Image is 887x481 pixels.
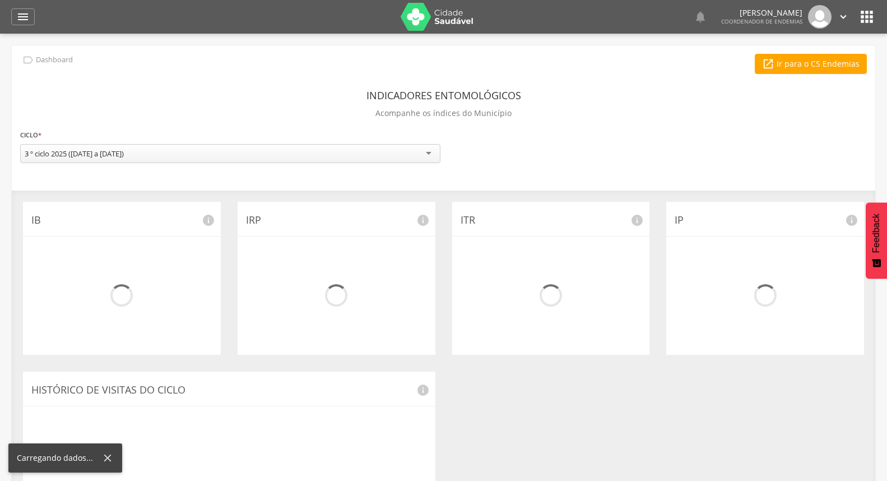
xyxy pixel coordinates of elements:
p: Acompanhe os índices do Município [375,105,512,121]
i: info [845,214,858,227]
p: Histórico de Visitas do Ciclo [31,383,427,397]
p: Dashboard [36,55,73,64]
a:  [694,5,707,29]
header: Indicadores Entomológicos [366,85,521,105]
button: Feedback - Mostrar pesquisa [866,202,887,279]
span: Coordenador de Endemias [721,17,802,25]
i:  [694,10,707,24]
span: Feedback [871,214,881,253]
div: Carregando dados... [17,452,101,464]
i: info [416,214,430,227]
i:  [837,11,849,23]
a: Ir para o CS Endemias [755,54,867,74]
p: IP [675,213,856,228]
p: IB [31,213,212,228]
a:  [11,8,35,25]
i:  [22,54,34,66]
p: [PERSON_NAME] [721,9,802,17]
i:  [858,8,876,26]
div: 3 º ciclo 2025 ([DATE] a [DATE]) [25,149,124,159]
label: Ciclo [20,129,41,141]
i: info [630,214,644,227]
p: ITR [461,213,642,228]
i:  [762,58,774,70]
p: IRP [246,213,427,228]
i: info [202,214,215,227]
i:  [16,10,30,24]
i: info [416,383,430,397]
a:  [837,5,849,29]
